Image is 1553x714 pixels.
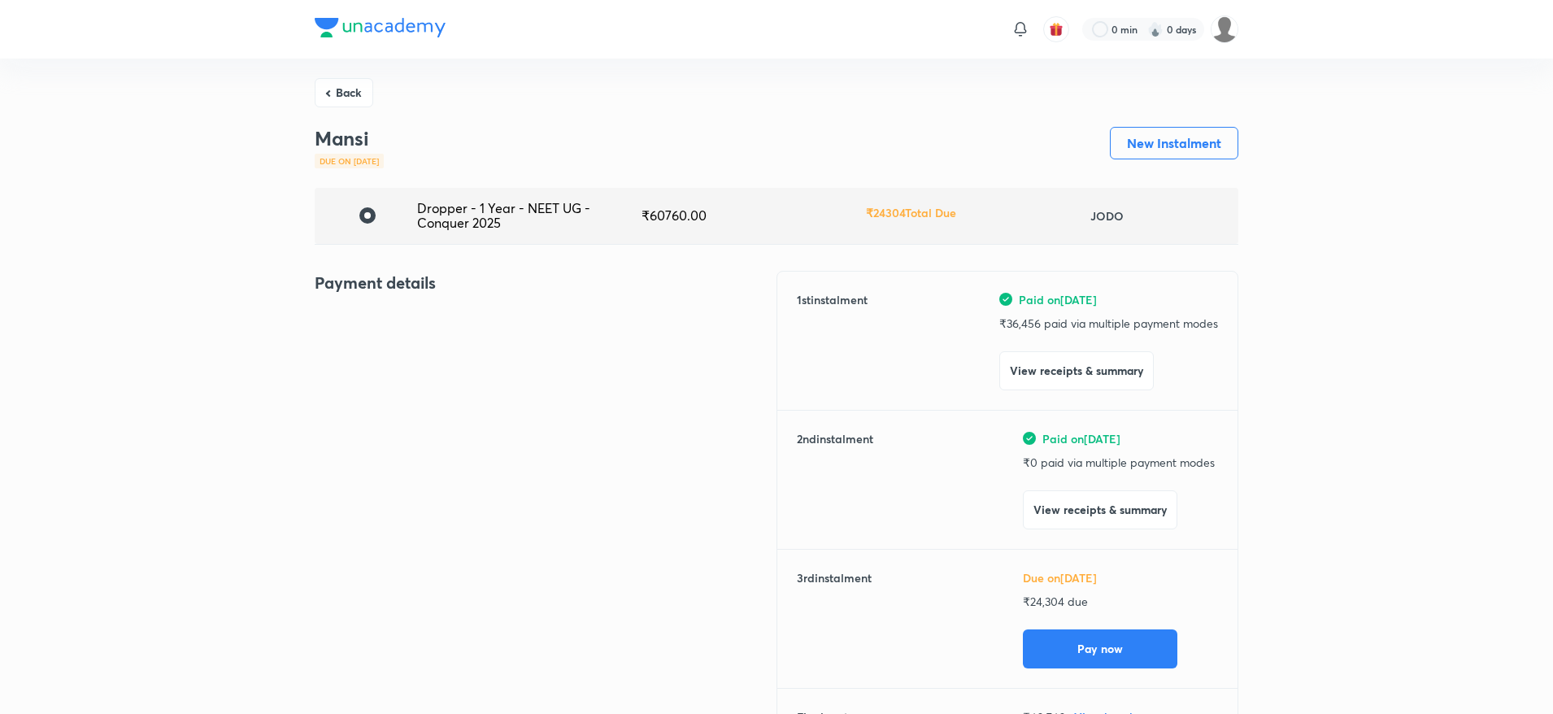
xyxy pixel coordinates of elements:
[642,208,866,223] div: ₹ 60760.00
[1023,432,1036,445] img: green-tick
[315,271,776,295] h4: Payment details
[1042,430,1120,447] span: Paid on [DATE]
[315,127,384,150] h3: Mansi
[999,315,1218,332] p: ₹ 36,456 paid via multiple payment modes
[797,291,868,390] h6: 1 st instalment
[866,204,956,221] h6: ₹ 24304 Total Due
[1023,569,1218,586] h6: Due on [DATE]
[417,201,642,231] div: Dropper - 1 Year - NEET UG - Conquer 2025
[797,430,873,529] h6: 2 nd instalment
[1023,629,1177,668] button: Pay now
[1110,127,1238,159] button: New Instalment
[1019,291,1097,308] span: Paid on [DATE]
[1023,454,1218,471] p: ₹ 0 paid via multiple payment modes
[1147,21,1164,37] img: streak
[315,18,446,41] a: Company Logo
[1211,15,1238,43] img: Sunita Sharma
[1049,22,1064,37] img: avatar
[999,351,1154,390] button: View receipts & summary
[1090,207,1124,224] h6: JODO
[1043,16,1069,42] button: avatar
[315,78,373,107] button: Back
[315,18,446,37] img: Company Logo
[315,154,384,168] div: Due on [DATE]
[999,293,1012,306] img: green-tick
[797,569,872,668] h6: 3 rd instalment
[1023,490,1177,529] button: View receipts & summary
[1023,593,1218,610] p: ₹ 24,304 due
